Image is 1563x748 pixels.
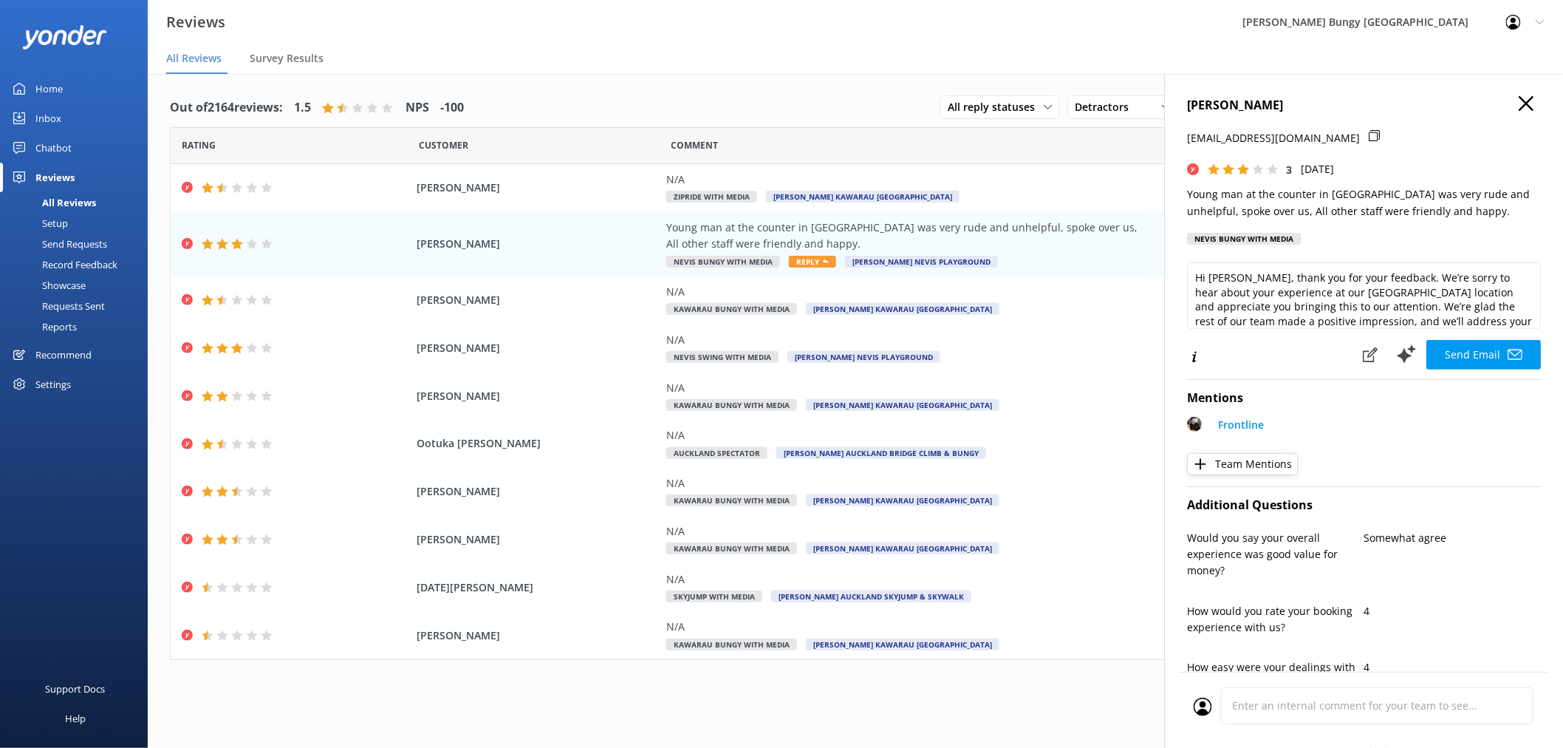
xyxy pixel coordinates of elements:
span: [PERSON_NAME] [417,531,659,548]
span: Survey Results [250,51,324,66]
p: [EMAIL_ADDRESS][DOMAIN_NAME] [1187,130,1360,146]
span: Reply [789,256,836,268]
div: Settings [35,370,71,399]
span: All reply statuses [948,99,1044,115]
div: N/A [666,571,1338,588]
span: Detractors [1075,99,1138,115]
div: Young man at the counter in [GEOGRAPHIC_DATA] was very rude and unhelpful, spoke over us, All oth... [666,220,1338,253]
p: How would you rate your booking experience with us? [1187,603,1364,636]
div: Inbox [35,103,61,133]
h4: Out of 2164 reviews: [170,98,283,118]
span: 3 [1286,163,1292,177]
div: Chatbot [35,133,72,163]
h3: Reviews [166,10,225,34]
h4: Additional Questions [1187,496,1541,515]
p: 4 [1364,603,1542,619]
a: Record Feedback [9,254,148,275]
div: Showcase [9,275,86,296]
span: [DATE][PERSON_NAME] [417,579,659,596]
div: Send Requests [9,234,107,254]
p: Young man at the counter in [GEOGRAPHIC_DATA] was very rude and unhelpful, spoke over us, All oth... [1187,186,1541,220]
h4: [PERSON_NAME] [1187,96,1541,115]
p: [DATE] [1301,161,1334,177]
div: Recommend [35,340,92,370]
a: Send Requests [9,234,148,254]
span: [PERSON_NAME] Kawarau [GEOGRAPHIC_DATA] [806,399,999,411]
button: Team Mentions [1187,453,1298,475]
a: Showcase [9,275,148,296]
div: Requests Sent [9,296,105,316]
a: Requests Sent [9,296,148,316]
a: Reports [9,316,148,337]
span: Nevis Bungy with Media [666,256,780,268]
div: N/A [666,619,1338,635]
span: Date [182,138,216,152]
span: [PERSON_NAME] Kawarau [GEOGRAPHIC_DATA] [806,303,999,315]
div: N/A [666,427,1338,443]
span: [PERSON_NAME] Auckland SkyJump & SkyWalk [771,591,971,602]
p: Would you say your overall experience was good value for money? [1187,530,1364,579]
div: Home [35,74,63,103]
span: Date [419,138,468,152]
div: Support Docs [46,674,106,704]
img: yonder-white-logo.png [22,25,107,50]
img: 272-1631157200.jpg [1187,417,1202,432]
div: Reports [9,316,77,337]
p: Frontline [1218,417,1264,433]
div: Nevis Bungy with Media [1187,233,1301,245]
div: N/A [666,380,1338,396]
h4: -100 [440,98,464,118]
span: SkyJump with Media [666,591,762,602]
span: Kawarau Bungy with Media [666,639,797,650]
span: Nevis Swing with Media [666,351,779,363]
span: Ootuka [PERSON_NAME] [417,435,659,452]
div: Setup [9,213,68,234]
div: Help [65,704,86,733]
span: Kawarau Bungy with Media [666,494,797,506]
span: [PERSON_NAME] Nevis Playground [845,256,998,268]
img: user_profile.svg [1194,698,1212,716]
span: [PERSON_NAME] Kawarau [GEOGRAPHIC_DATA] [766,191,960,203]
h4: 1.5 [294,98,311,118]
span: [PERSON_NAME] Kawarau [GEOGRAPHIC_DATA] [806,494,999,506]
h4: NPS [406,98,429,118]
div: All Reviews [9,192,96,213]
span: [PERSON_NAME] [417,180,659,196]
a: All Reviews [9,192,148,213]
div: N/A [666,475,1338,492]
span: [PERSON_NAME] Kawarau [GEOGRAPHIC_DATA] [806,639,999,650]
span: Question [671,138,719,152]
div: Record Feedback [9,254,117,275]
span: [PERSON_NAME] [417,483,659,500]
span: [PERSON_NAME] Auckland Bridge Climb & Bungy [776,447,986,459]
span: Auckland Spectator [666,447,767,459]
span: [PERSON_NAME] Kawarau [GEOGRAPHIC_DATA] [806,543,999,554]
a: Setup [9,213,148,234]
button: Send Email [1426,340,1541,370]
button: Close [1519,96,1533,112]
p: 4 [1364,659,1542,676]
span: [PERSON_NAME] Nevis Playground [787,351,940,363]
span: Kawarau Bungy with Media [666,543,797,554]
span: [PERSON_NAME] [417,388,659,404]
p: Somewhat agree [1364,530,1542,546]
h4: Mentions [1187,389,1541,408]
span: All Reviews [166,51,222,66]
span: Kawarau Bungy with Media [666,399,797,411]
span: [PERSON_NAME] [417,292,659,308]
p: How easy were your dealings with [PERSON_NAME] Bungy NZ? [1187,659,1364,693]
div: Reviews [35,163,75,192]
div: N/A [666,332,1338,348]
div: N/A [666,171,1338,188]
div: N/A [666,523,1338,540]
div: N/A [666,284,1338,300]
a: Frontline [1211,417,1264,437]
span: Zipride with Media [666,191,757,203]
span: [PERSON_NAME] [417,236,659,252]
span: [PERSON_NAME] [417,340,659,356]
span: [PERSON_NAME] [417,628,659,644]
span: Kawarau Bungy with Media [666,303,797,315]
textarea: Hi [PERSON_NAME], thank you for your feedback. We’re sorry to hear about your experience at our [... [1187,262,1541,329]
